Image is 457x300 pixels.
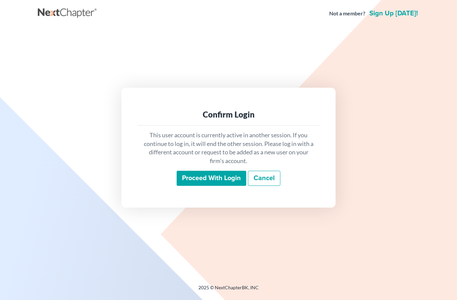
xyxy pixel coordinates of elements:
p: This user account is currently active in another session. If you continue to log in, it will end ... [143,131,314,165]
input: Proceed with login [177,171,246,186]
div: Confirm Login [143,109,314,120]
div: 2025 © NextChapterBK, INC [38,284,419,296]
a: Sign up [DATE]! [368,10,419,17]
a: Cancel [248,171,280,186]
strong: Not a member? [329,10,365,17]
